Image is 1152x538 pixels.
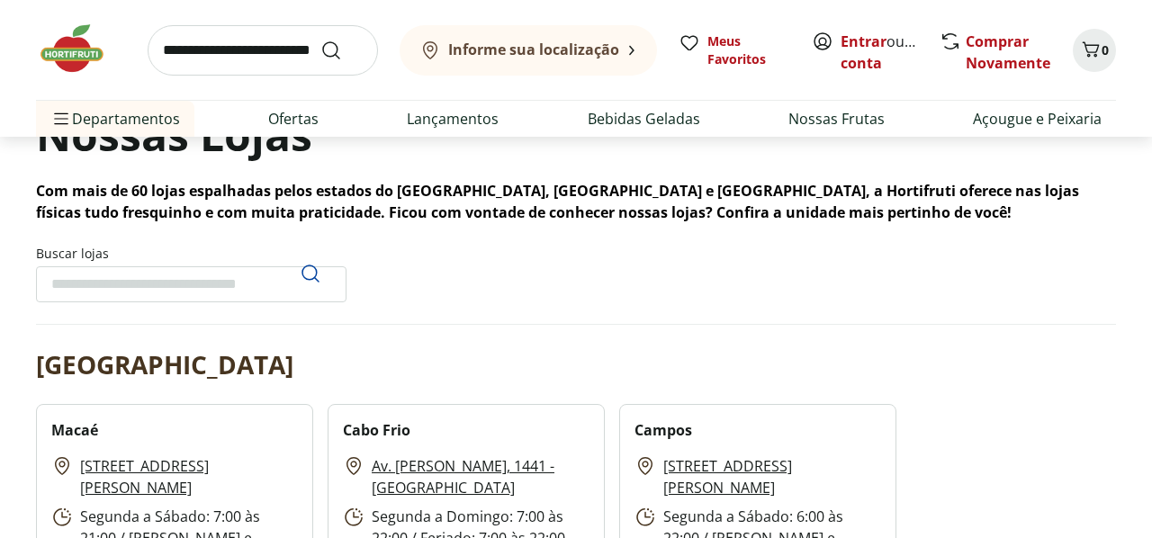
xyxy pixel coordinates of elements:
a: Meus Favoritos [679,32,790,68]
button: Informe sua localização [400,25,657,76]
a: Ofertas [268,108,319,130]
img: Hortifruti [36,22,126,76]
a: [STREET_ADDRESS][PERSON_NAME] [663,455,881,498]
a: Av. [PERSON_NAME], 1441 - [GEOGRAPHIC_DATA] [372,455,589,498]
a: Comprar Novamente [966,31,1050,73]
h2: Campos [634,419,692,441]
a: Entrar [841,31,886,51]
a: [STREET_ADDRESS][PERSON_NAME] [80,455,298,498]
button: Menu [50,97,72,140]
h2: Cabo Frio [343,419,410,441]
a: Lançamentos [407,108,499,130]
span: 0 [1102,41,1109,58]
span: Meus Favoritos [707,32,790,68]
input: search [148,25,378,76]
b: Informe sua localização [448,40,619,59]
a: Nossas Frutas [788,108,885,130]
h2: Macaé [51,419,98,441]
button: Carrinho [1073,29,1116,72]
button: Pesquisar [289,252,332,295]
a: Bebidas Geladas [588,108,700,130]
input: Buscar lojasPesquisar [36,266,346,302]
span: Departamentos [50,97,180,140]
h2: [GEOGRAPHIC_DATA] [36,346,293,382]
a: Criar conta [841,31,940,73]
label: Buscar lojas [36,245,346,302]
span: ou [841,31,921,74]
button: Submit Search [320,40,364,61]
a: Açougue e Peixaria [973,108,1102,130]
p: Com mais de 60 lojas espalhadas pelos estados do [GEOGRAPHIC_DATA], [GEOGRAPHIC_DATA] e [GEOGRAPH... [36,180,1116,223]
